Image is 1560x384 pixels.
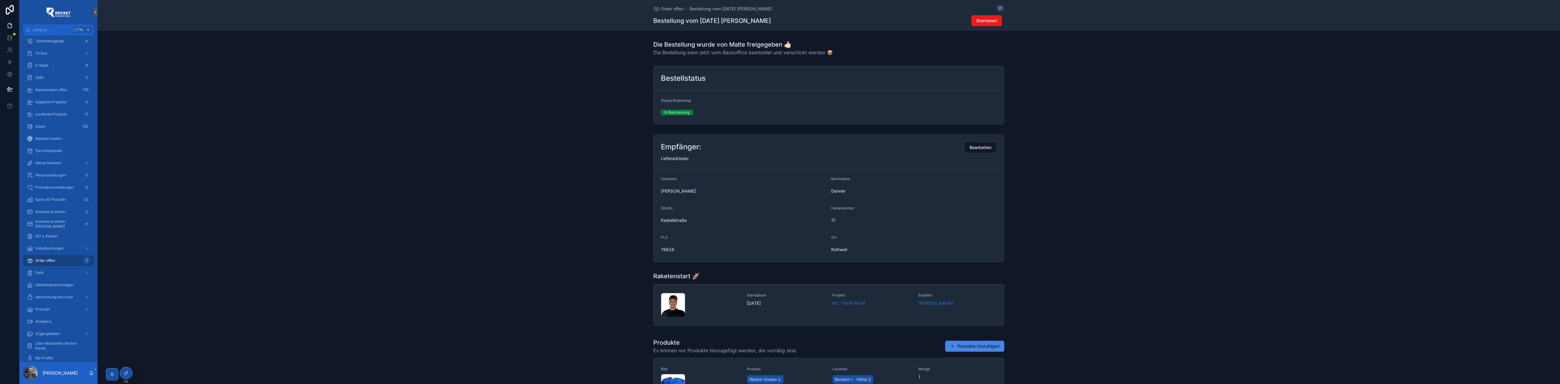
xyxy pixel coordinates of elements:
span: PLZ [661,235,668,240]
a: Deals192 [23,121,94,132]
a: [PERSON_NAME] [918,300,953,306]
span: Es können nur Produkte hinzugefügt werden, die vorrätig sind. [653,347,797,354]
a: Startdatum[DATE]ProjektNC - BVM-NVMErsteller[PERSON_NAME] [654,284,1004,326]
span: Die Bestellung kann jetzt vom Backoffice bearbeitet und verschickt werden 📦 [653,49,833,56]
div: 2 [83,208,90,215]
span: Nachname [831,176,850,181]
span: Weste-Unisex-L [749,376,781,382]
span: Laufende Projekte [35,112,67,117]
a: Provider [23,304,94,315]
span: Denner [831,188,997,194]
a: Order offen [653,6,683,12]
a: Geplante Projekte4 [23,97,94,108]
div: scrollable content [19,35,97,362]
span: My Profile [35,356,53,361]
a: NC - BVM-NVM [832,300,865,306]
div: 3 [83,257,90,264]
div: 8 [83,184,90,191]
span: Kastellstraße [661,217,826,223]
a: GU´s, Kosten [23,231,94,242]
span: Geplante Projekte [35,100,66,105]
span: Projekt [832,293,911,298]
img: App logo [46,7,71,17]
div: 4 [83,98,90,106]
a: E-Mails9 [23,60,94,71]
span: Order offen [661,6,683,12]
span: Zugangsdaten [35,331,60,336]
a: Raketenstart offen179 [23,84,94,95]
h1: Die Bestellung wurde von Malte freigegeben 👍🏻 [653,40,833,49]
span: GU´s, Kosten [35,234,58,239]
a: Ausweis erstellen [PERSON_NAME]0 [23,219,94,229]
a: Gehaltsabrechnungen [23,279,94,290]
span: Produkt [747,367,825,372]
span: Startdatum [747,293,825,298]
a: Raketen inaktiv [23,133,94,144]
h2: Bestellstatus [661,73,706,83]
h1: Produkte [653,338,797,347]
span: Ausweis erstellen [35,209,66,214]
span: Ersteller [918,293,997,298]
span: Raketenstart offen [35,87,67,92]
h2: Empfänger: [661,142,701,152]
span: Sales-ID Provider [35,197,66,202]
span: Terminkalender [35,148,63,153]
span: 17 [831,217,997,223]
span: Geld [35,270,43,275]
span: Neuanmeldungen [35,173,66,178]
a: SMS5 [23,72,94,83]
a: Hotelbuchungen [23,243,94,254]
a: Abrechnung Recruiter [23,292,94,303]
button: Bearbeiten [964,142,997,153]
a: To Dos [23,48,94,59]
a: Neuanmeldungen0 [23,170,94,181]
span: K [86,27,91,32]
a: Zugangsdaten [23,328,94,339]
span: Bearbeiten [970,144,991,151]
a: Provideranmeldungen8 [23,182,94,193]
a: Academy [23,316,94,327]
span: Hausnummer [831,206,855,210]
span: Provideranmeldungen [35,185,74,190]
span: Abrechnung Recruiter [35,295,73,300]
span: Bild [661,367,739,372]
span: Stornieren [976,18,997,24]
div: 0 [83,220,90,228]
a: My Profile [23,353,94,364]
div: 179 [81,86,90,94]
span: Menge [918,367,997,372]
a: Sales-ID Provider23 [23,194,94,205]
a: Ausweis erstellen2 [23,206,94,217]
h1: Bestellung vom [DATE] [PERSON_NAME] [653,16,771,25]
p: [PERSON_NAME] [43,370,78,376]
div: 23 [82,196,90,203]
div: 17 [83,111,90,118]
span: Meine Raketen [35,161,61,165]
span: Bereich I - Höhe 3 [835,376,871,382]
span: To Dos [35,51,47,56]
span: SMS [35,75,44,80]
span: Ctrl [74,27,85,33]
span: Straße [661,206,673,210]
span: [DATE] [747,300,825,306]
button: Produkte hinzufügen [945,341,1004,352]
span: Vorname [661,176,677,181]
span: Bestellung vom [DATE] [PERSON_NAME] [690,6,772,12]
button: Stornieren [971,15,1002,26]
span: Rottweil [831,247,997,253]
div: 4 [83,37,90,45]
div: 9 [83,62,90,69]
span: Deals [35,124,45,129]
a: Meine Raketen [23,158,94,169]
button: Jump to...CtrlK [23,24,94,35]
div: In Bearbeitung [665,110,690,115]
a: Order offen3 [23,255,94,266]
div: 192 [81,123,90,130]
span: Jump to... [33,27,71,32]
span: User Mitarbeiter Rocket Portal [35,341,88,351]
span: Location [832,367,911,372]
a: User Mitarbeiter Rocket Portal [23,340,94,351]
